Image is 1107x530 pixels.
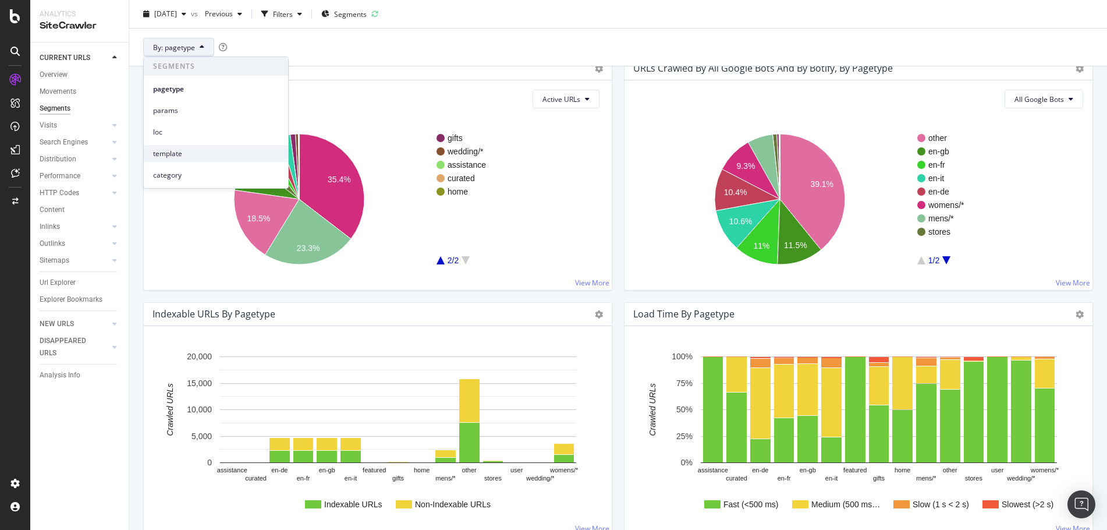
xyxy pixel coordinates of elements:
text: 1/2 [928,256,940,265]
a: Inlinks [40,221,109,233]
i: Options [1076,65,1084,73]
text: other [928,133,947,143]
div: DISAPPEARED URLS [40,335,98,359]
text: en-it [345,475,357,482]
text: Slowest (>2 s) [1002,500,1053,509]
a: Content [40,204,120,216]
div: HTTP Codes [40,187,79,199]
text: wedding/* [526,475,555,482]
text: featured [843,467,867,474]
span: params [153,105,279,116]
svg: A chart. [634,118,1079,281]
text: curated [448,174,475,183]
div: Open Intercom Messenger [1067,490,1095,518]
button: Active URLs [533,90,599,108]
button: All Google Bots [1005,90,1083,108]
text: 0% [681,458,693,468]
text: 75% [676,379,693,388]
a: Overview [40,69,120,81]
div: Distribution [40,153,76,165]
div: Overview [40,69,68,81]
text: stores [928,227,950,236]
text: home [448,187,468,196]
svg: A chart. [153,118,598,281]
text: en-gb [800,467,816,474]
button: Previous [200,5,247,23]
text: womens/* [549,467,579,474]
i: Options [1076,310,1084,319]
text: 10.6% [729,217,753,226]
i: Options [595,65,603,73]
text: 9.3% [736,162,755,171]
span: Previous [200,9,233,19]
div: Sitemaps [40,255,69,267]
text: featured [363,467,386,474]
div: Search Engines [40,136,88,149]
div: SiteCrawler [40,19,119,33]
text: user [991,467,1004,474]
text: Slow (1 s < 2 s) [913,500,969,509]
text: gifts [392,475,405,482]
text: stores [484,475,502,482]
svg: A chart. [634,345,1079,527]
text: 0 [207,458,212,468]
text: 39.1% [810,179,833,189]
div: NEW URLS [40,318,74,330]
span: By: pagetype [153,42,195,52]
text: en-fr [297,475,310,482]
div: Performance [40,170,80,182]
div: Url Explorer [40,277,76,289]
text: mens/* [435,475,456,482]
text: 50% [676,405,693,415]
div: Analytics [40,9,119,19]
span: 2025 Aug. 25th [154,9,177,19]
a: Search Engines [40,136,109,149]
a: DISAPPEARED URLS [40,335,109,359]
h4: URLs Crawled by All Google Bots and by Botify, by pagetype [633,61,893,76]
text: 18.5% [247,214,270,223]
text: assistance [698,467,728,474]
span: vs [191,9,200,19]
div: Movements [40,86,76,98]
a: NEW URLS [40,318,109,330]
text: 100% [672,352,693,362]
svg: A chart. [153,345,598,527]
text: mens/* [916,475,936,482]
text: 10,000 [187,405,212,415]
a: Outlinks [40,238,109,250]
a: HTTP Codes [40,187,109,199]
button: By: pagetype [143,38,214,56]
div: Visits [40,119,57,132]
div: Content [40,204,65,216]
div: Filters [273,9,293,19]
text: stores [965,475,982,482]
text: Crawled URLs [165,384,175,436]
a: Performance [40,170,109,182]
text: Fast (<500 ms) [723,500,779,509]
a: Url Explorer [40,277,120,289]
text: womens/* [928,200,964,210]
text: gifts [448,133,463,143]
a: Analysis Info [40,369,120,381]
div: Outlinks [40,238,65,250]
text: en-gb [319,467,335,474]
text: 25% [676,432,693,441]
text: 35.4% [328,175,351,184]
text: 23.3% [297,243,320,253]
a: Sitemaps [40,255,109,267]
button: Segments [317,5,371,23]
text: home [895,467,911,474]
a: Distribution [40,153,109,165]
text: en-gb [928,147,949,156]
h4: Indexable URLs by pagetype [152,306,275,322]
button: Filters [257,5,307,23]
span: All Google Bots [1014,94,1064,104]
h4: Load Time by pagetype [633,306,735,322]
text: mens/* [928,214,954,223]
a: Explorer Bookmarks [40,294,120,306]
text: en-fr [778,475,791,482]
text: en-fr [928,160,945,169]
